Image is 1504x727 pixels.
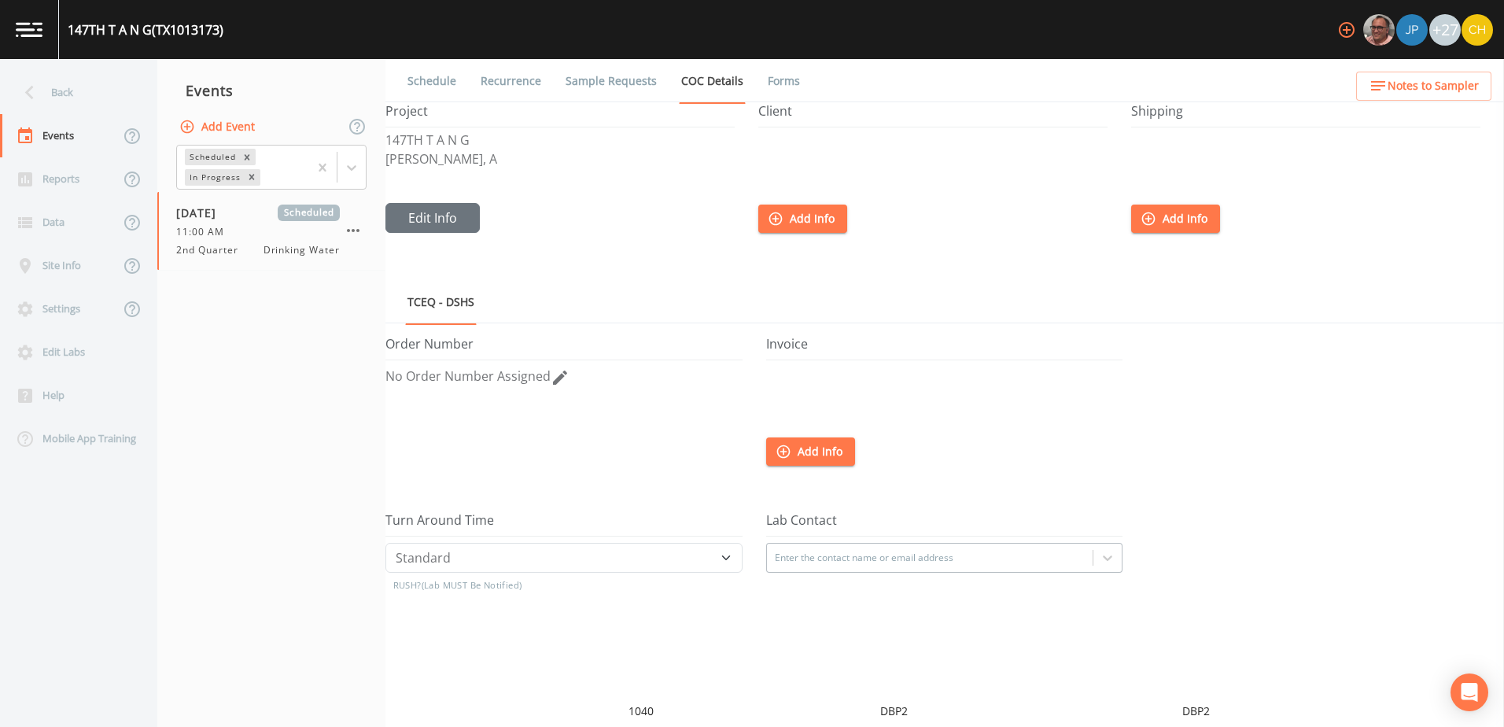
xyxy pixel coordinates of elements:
[766,337,1123,360] h5: Invoice
[1363,14,1395,46] img: e2d790fa78825a4bb76dcb6ab311d44c
[1396,14,1428,46] img: 41241ef155101aa6d92a04480b0d0000
[385,203,480,233] button: Edit Info
[478,59,544,103] a: Recurrence
[758,104,1108,127] h5: Client
[176,225,234,239] span: 11:00 AM
[176,113,261,142] button: Add Event
[405,59,459,103] a: Schedule
[385,513,743,537] h5: Turn Around Time
[385,134,735,146] p: 147TH T A N G
[1395,14,1428,46] div: Joshua gere Paul
[243,169,260,186] div: Remove In Progress
[1451,673,1488,711] div: Open Intercom Messenger
[765,59,802,103] a: Forms
[758,205,847,234] button: Add Info
[157,192,385,271] a: [DATE]Scheduled11:00 AM2nd QuarterDrinking Water
[393,573,743,598] h3: RUSH?
[385,153,735,165] p: [PERSON_NAME], A
[679,59,746,104] a: COC Details
[176,243,248,257] span: 2nd Quarter
[157,71,385,110] div: Events
[1356,72,1491,101] button: Notes to Sampler
[1362,14,1395,46] div: Mike Franklin
[264,243,340,257] span: Drinking Water
[1388,76,1479,96] span: Notes to Sampler
[1429,14,1461,46] div: +27
[1131,104,1480,127] h5: Shipping
[176,205,227,221] span: [DATE]
[422,579,522,591] span: (Lab MUST Be Notified)
[68,20,223,39] div: 147TH T A N G (TX1013173)
[16,22,42,37] img: logo
[385,104,735,127] h5: Project
[766,437,855,467] button: Add Info
[385,367,551,385] span: No Order Number Assigned
[278,205,340,221] span: Scheduled
[238,149,256,165] div: Remove Scheduled
[1462,14,1493,46] img: c74b8b8b1c7a9d34f67c5e0ca157ed15
[185,169,243,186] div: In Progress
[1131,205,1220,234] button: Add Info
[185,149,238,165] div: Scheduled
[405,280,477,325] a: TCEQ - DSHS
[563,59,659,103] a: Sample Requests
[385,337,743,360] h5: Order Number
[766,513,1123,537] h5: Lab Contact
